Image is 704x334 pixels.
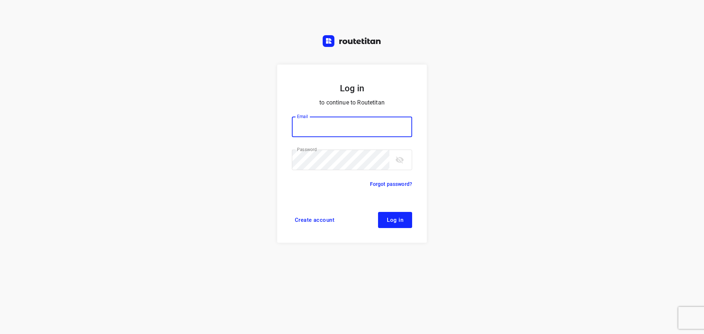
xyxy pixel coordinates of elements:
[323,35,381,49] a: Routetitan
[323,35,381,47] img: Routetitan
[392,153,407,167] button: toggle password visibility
[292,212,337,228] a: Create account
[370,180,412,188] a: Forgot password?
[292,98,412,108] p: to continue to Routetitan
[295,217,334,223] span: Create account
[387,217,403,223] span: Log in
[292,82,412,95] h5: Log in
[378,212,412,228] button: Log in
